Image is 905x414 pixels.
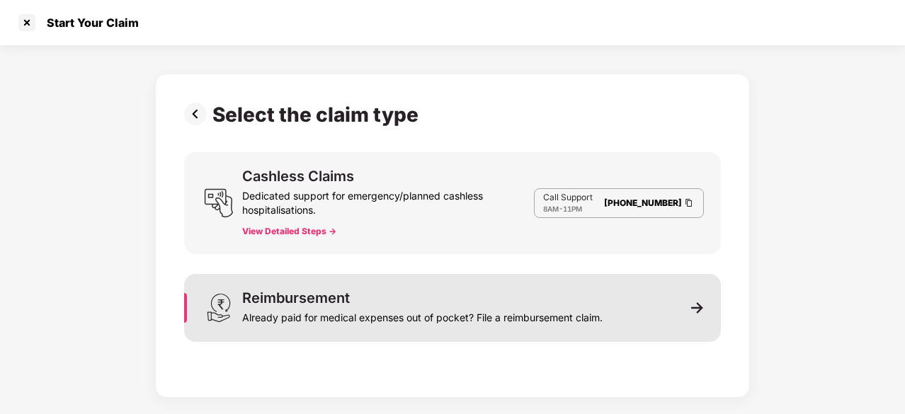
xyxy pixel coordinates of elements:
[38,16,139,30] div: Start Your Claim
[604,197,682,208] a: [PHONE_NUMBER]
[543,192,593,203] p: Call Support
[242,291,350,305] div: Reimbursement
[204,188,234,218] img: svg+xml;base64,PHN2ZyB3aWR0aD0iMjQiIGhlaWdodD0iMjUiIHZpZXdCb3g9IjAgMCAyNCAyNSIgZmlsbD0ibm9uZSIgeG...
[683,197,695,209] img: Clipboard Icon
[543,203,593,214] div: -
[242,226,336,237] button: View Detailed Steps ->
[212,103,424,127] div: Select the claim type
[184,103,212,125] img: svg+xml;base64,PHN2ZyBpZD0iUHJldi0zMngzMiIgeG1sbnM9Imh0dHA6Ly93d3cudzMub3JnLzIwMDAvc3ZnIiB3aWR0aD...
[242,305,603,325] div: Already paid for medical expenses out of pocket? File a reimbursement claim.
[691,301,704,314] img: svg+xml;base64,PHN2ZyB3aWR0aD0iMTEiIGhlaWdodD0iMTEiIHZpZXdCb3g9IjAgMCAxMSAxMSIgZmlsbD0ibm9uZSIgeG...
[242,183,534,217] div: Dedicated support for emergency/planned cashless hospitalisations.
[563,205,582,213] span: 11PM
[204,293,234,323] img: svg+xml;base64,PHN2ZyB3aWR0aD0iMjQiIGhlaWdodD0iMzEiIHZpZXdCb3g9IjAgMCAyNCAzMSIgZmlsbD0ibm9uZSIgeG...
[242,169,354,183] div: Cashless Claims
[543,205,559,213] span: 8AM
